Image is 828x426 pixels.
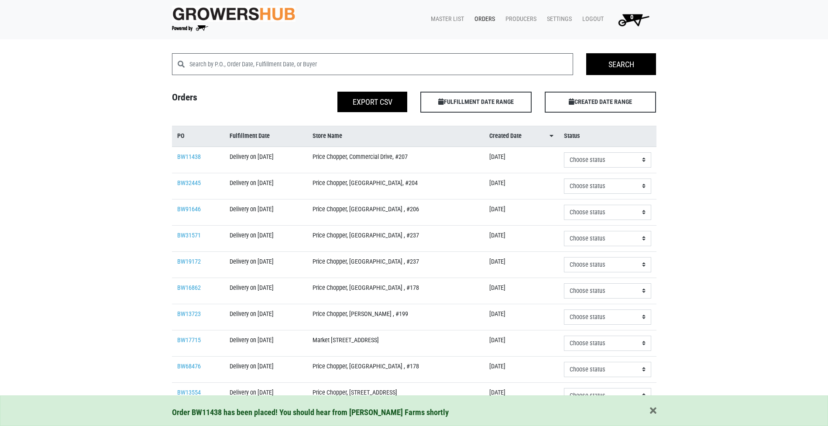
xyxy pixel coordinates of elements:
[177,232,201,239] a: BW31571
[489,131,522,141] span: Created Date
[484,199,559,225] td: [DATE]
[489,131,553,141] a: Created Date
[420,92,532,113] span: FULFILLMENT DATE RANGE
[189,53,574,75] input: Search by P.O., Order Date, Fulfillment Date, or Buyer
[498,11,540,27] a: Producers
[177,310,201,318] a: BW13723
[484,147,559,173] td: [DATE]
[172,25,208,31] img: Powered by Big Wheelbarrow
[564,131,651,141] a: Status
[307,382,484,409] td: Price Chopper, [STREET_ADDRESS]
[467,11,498,27] a: Orders
[224,199,307,225] td: Delivery on [DATE]
[313,131,479,141] a: Store Name
[230,131,270,141] span: Fulfillment Date
[607,11,656,28] a: 0
[172,6,296,22] img: original-fc7597fdc6adbb9d0e2ae620e786d1a2.jpg
[224,278,307,304] td: Delivery on [DATE]
[484,330,559,356] td: [DATE]
[224,382,307,409] td: Delivery on [DATE]
[224,356,307,382] td: Delivery on [DATE]
[307,356,484,382] td: Price Chopper, [GEOGRAPHIC_DATA] , #178
[630,14,633,21] span: 0
[575,11,607,27] a: Logout
[224,173,307,199] td: Delivery on [DATE]
[224,147,307,173] td: Delivery on [DATE]
[177,131,185,141] span: PO
[564,131,580,141] span: Status
[540,11,575,27] a: Settings
[177,258,201,265] a: BW19172
[484,251,559,278] td: [DATE]
[230,131,302,141] a: Fulfillment Date
[307,330,484,356] td: Market [STREET_ADDRESS]
[424,11,467,27] a: Master List
[484,382,559,409] td: [DATE]
[614,11,653,28] img: Cart
[484,278,559,304] td: [DATE]
[307,278,484,304] td: Price Chopper, [GEOGRAPHIC_DATA] , #178
[484,356,559,382] td: [DATE]
[224,251,307,278] td: Delivery on [DATE]
[177,179,201,187] a: BW32445
[307,199,484,225] td: Price Chopper, [GEOGRAPHIC_DATA] , #206
[224,330,307,356] td: Delivery on [DATE]
[177,206,201,213] a: BW91646
[224,304,307,330] td: Delivery on [DATE]
[307,304,484,330] td: Price Chopper, [PERSON_NAME] , #199
[337,92,407,112] button: Export CSV
[177,337,201,344] a: BW17715
[172,406,656,419] div: Order BW11438 has been placed! You should hear from [PERSON_NAME] Farms shortly
[586,53,656,75] input: Search
[177,131,220,141] a: PO
[177,153,201,161] a: BW11438
[307,225,484,251] td: Price Chopper, [GEOGRAPHIC_DATA] , #237
[224,225,307,251] td: Delivery on [DATE]
[307,173,484,199] td: Price Chopper, [GEOGRAPHIC_DATA], #204
[177,389,201,396] a: BW13554
[307,251,484,278] td: Price Chopper, [GEOGRAPHIC_DATA] , #237
[313,131,342,141] span: Store Name
[484,225,559,251] td: [DATE]
[165,92,290,109] h4: Orders
[177,284,201,292] a: BW16862
[484,173,559,199] td: [DATE]
[545,92,656,113] span: CREATED DATE RANGE
[177,363,201,370] a: BW68476
[484,304,559,330] td: [DATE]
[307,147,484,173] td: Price Chopper, Commercial Drive, #207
